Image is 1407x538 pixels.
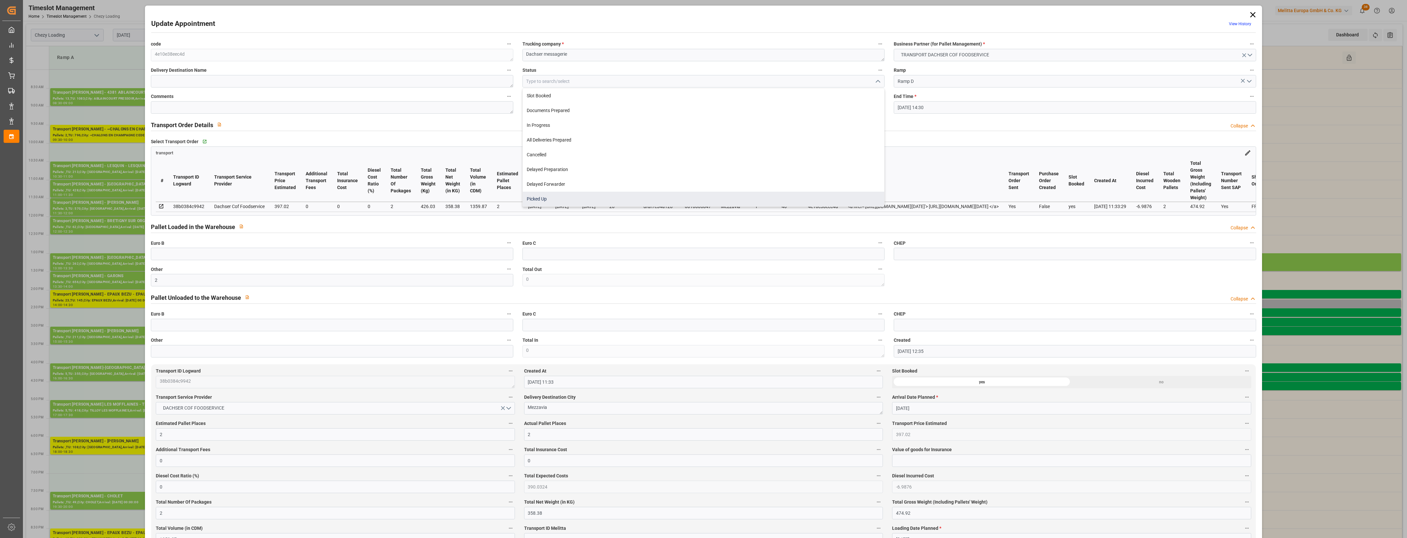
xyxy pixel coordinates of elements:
th: Diesel Incurred Cost [1131,160,1158,202]
div: Slot Booked [523,88,884,103]
div: FR-02570 [1252,202,1272,210]
button: Status [876,66,885,74]
h2: Pallet Loaded in the Warehouse [151,222,235,231]
button: Euro C [876,310,885,318]
th: Estimated Pallet Places [492,160,523,202]
button: open menu [1244,76,1254,86]
div: 2 [497,202,518,210]
div: Collapse [1231,123,1248,129]
div: [DATE] 11:33:29 [1094,202,1126,210]
div: 474.92 [1190,202,1211,210]
span: Created [894,337,910,344]
th: Purchase Order Created [1034,160,1064,202]
span: Loading Date Planned [892,525,941,532]
input: DD-MM-YYYY HH:MM [524,376,883,388]
h2: Update Appointment [151,19,215,29]
h2: Pallet Unloaded to the Warehouse [151,293,241,302]
button: Arrival Date Planned * [1243,393,1251,401]
th: Shipping Origin [1247,160,1276,202]
div: 0 [337,202,358,210]
span: code [151,41,161,48]
button: Total Net Weight (in KG) [874,498,883,506]
button: Trucking company * [876,40,885,48]
button: CHEP [1248,239,1256,247]
div: Yes [1221,202,1242,210]
th: Url [843,160,1004,202]
input: DD-MM-YYYY [892,402,1251,414]
button: close menu [872,76,882,86]
div: Picked Up [523,192,884,206]
input: DD-MM-YYYY HH:MM [894,345,1256,357]
button: Ramp [1248,66,1256,74]
button: Total Volume (in CDM) [506,524,515,532]
span: Total Expected Costs [524,472,568,479]
div: 397.02 [275,202,296,210]
div: 358.38 [445,202,460,210]
div: yes [892,376,1071,388]
span: Business Partner (for Pallet Management) [894,41,985,48]
th: Total Volume (in CDM) [465,160,492,202]
button: Diesel Cost Ratio (%) [506,471,515,480]
span: CHEP [894,311,906,317]
th: Additional Transport Fees [301,160,332,202]
textarea: Mezzavia [524,402,883,414]
span: Delivery Destination City [524,394,576,401]
div: 426.03 [421,202,436,210]
th: Transport Price Estimated [270,160,301,202]
button: Euro B [505,239,513,247]
span: Total Volume (in CDM) [156,525,203,532]
button: Created At [874,367,883,375]
button: End Time * [1248,92,1256,101]
span: DACHSER COF FOODSERVICE [160,405,228,412]
button: Business Partner (for Pallet Management) * [1248,40,1256,48]
button: Other [505,265,513,273]
span: Transport Price Estimated [892,420,947,427]
textarea: 0 [522,345,885,357]
span: Value of goods for Insurance [892,446,952,453]
span: Euro B [151,311,164,317]
span: Other [151,337,163,344]
div: 1359.87 [470,202,487,210]
div: In Progress [523,118,884,133]
button: Comments [505,92,513,101]
div: Yes [1009,202,1029,210]
button: Loading Date Planned * [1243,524,1251,532]
th: Total Number Of Packages [386,160,416,202]
button: Estimated Pallet Places [506,419,515,428]
th: Slot Booked [1064,160,1089,202]
button: Transport Service Provider [506,393,515,401]
div: Delayed Forwarder [523,177,884,192]
button: Transport Price Estimated [1243,419,1251,428]
span: Total Out [522,266,542,273]
span: Total Number Of Packages [156,499,212,506]
span: Total Gross Weight (Including Pallets' Weight) [892,499,988,506]
th: Total Wooden Pallets [1158,160,1185,202]
span: Additional Transport Fees [156,446,210,453]
input: DD-MM-YYYY HH:MM [894,101,1256,114]
div: 0 [368,202,381,210]
span: Created At [524,368,546,375]
button: Additional Transport Fees [506,445,515,454]
span: Transport ID Logward [156,368,201,375]
a: View History [1229,22,1251,26]
textarea: 4e10e38eec4d [151,49,513,61]
span: transport [156,150,173,155]
span: Euro B [151,240,164,247]
span: Euro C [522,311,536,317]
span: CHEP [894,240,906,247]
span: Estimated Pallet Places [156,420,206,427]
th: # [156,160,168,202]
div: 2 [391,202,411,210]
button: code [505,40,513,48]
input: Type to search/select [894,75,1256,87]
th: Total Gross Weight (Including Pallets' Weight) [1185,160,1216,202]
span: Status [522,67,536,74]
button: Total Expected Costs [874,471,883,480]
button: Total In [876,336,885,344]
div: 2 [1163,202,1180,210]
span: Euro C [522,240,536,247]
th: Transport Order Sent [1004,160,1034,202]
button: Euro C [876,239,885,247]
h2: Transport Order Details [151,121,213,129]
button: Euro B [505,310,513,318]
